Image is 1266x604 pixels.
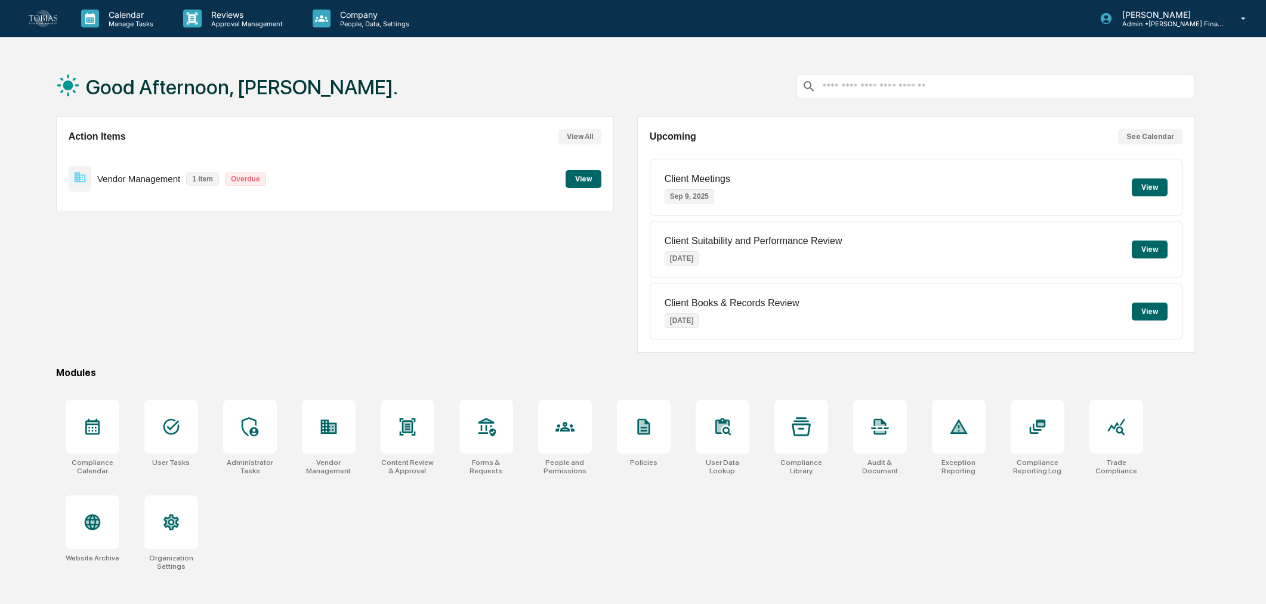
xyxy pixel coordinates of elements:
[566,170,601,188] button: View
[97,174,180,184] p: Vendor Management
[331,10,415,20] p: Company
[144,554,198,571] div: Organization Settings
[665,251,699,266] p: [DATE]
[459,458,513,475] div: Forms & Requests
[1011,458,1064,475] div: Compliance Reporting Log
[99,10,159,20] p: Calendar
[1113,20,1224,28] p: Admin • [PERSON_NAME] Financial Advisors
[56,367,1196,378] div: Modules
[69,131,126,142] h2: Action Items
[223,458,277,475] div: Administrator Tasks
[66,458,119,475] div: Compliance Calendar
[66,554,119,562] div: Website Archive
[302,458,356,475] div: Vendor Management
[1089,458,1143,475] div: Trade Compliance
[630,458,657,467] div: Policies
[774,458,828,475] div: Compliance Library
[225,172,266,186] p: Overdue
[99,20,159,28] p: Manage Tasks
[665,236,842,246] p: Client Suitability and Performance Review
[1132,241,1168,258] button: View
[29,10,57,26] img: logo
[202,20,289,28] p: Approval Management
[566,172,601,184] a: View
[853,458,907,475] div: Audit & Document Logs
[665,189,714,204] p: Sep 9, 2025
[381,458,434,475] div: Content Review & Approval
[331,20,415,28] p: People, Data, Settings
[558,129,601,144] button: View All
[1118,129,1182,144] button: See Calendar
[1113,10,1224,20] p: [PERSON_NAME]
[186,172,219,186] p: 1 item
[932,458,986,475] div: Exception Reporting
[1132,303,1168,321] button: View
[86,75,398,99] h1: Good Afternoon, [PERSON_NAME].
[665,174,730,184] p: Client Meetings
[1132,178,1168,196] button: View
[665,313,699,328] p: [DATE]
[696,458,749,475] div: User Data Lookup
[202,10,289,20] p: Reviews
[538,458,592,475] div: People and Permissions
[152,458,190,467] div: User Tasks
[650,131,696,142] h2: Upcoming
[665,298,799,309] p: Client Books & Records Review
